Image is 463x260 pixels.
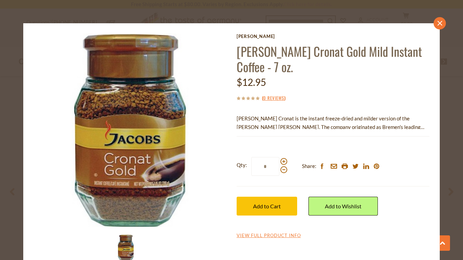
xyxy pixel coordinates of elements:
input: Qty: [251,157,279,176]
button: Add to Cart [237,197,297,216]
a: 0 Reviews [263,94,284,102]
img: Jacobs Cronat Gold Mild Instant Coffee [34,34,227,227]
span: $12.95 [237,76,266,88]
span: Add to Cart [253,203,281,209]
strong: Qty: [237,161,247,169]
a: [PERSON_NAME] [237,34,430,39]
span: ( ) [262,94,286,101]
a: View Full Product Info [237,233,301,239]
a: [PERSON_NAME] Cronat Gold Mild Instant Coffee - 7 oz. [237,42,422,76]
p: [PERSON_NAME] Cronat is the instant freeze-dried and milder version of the [PERSON_NAME] [PERSON_... [237,114,430,131]
a: Add to Wishlist [308,197,378,216]
span: Share: [302,162,316,170]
